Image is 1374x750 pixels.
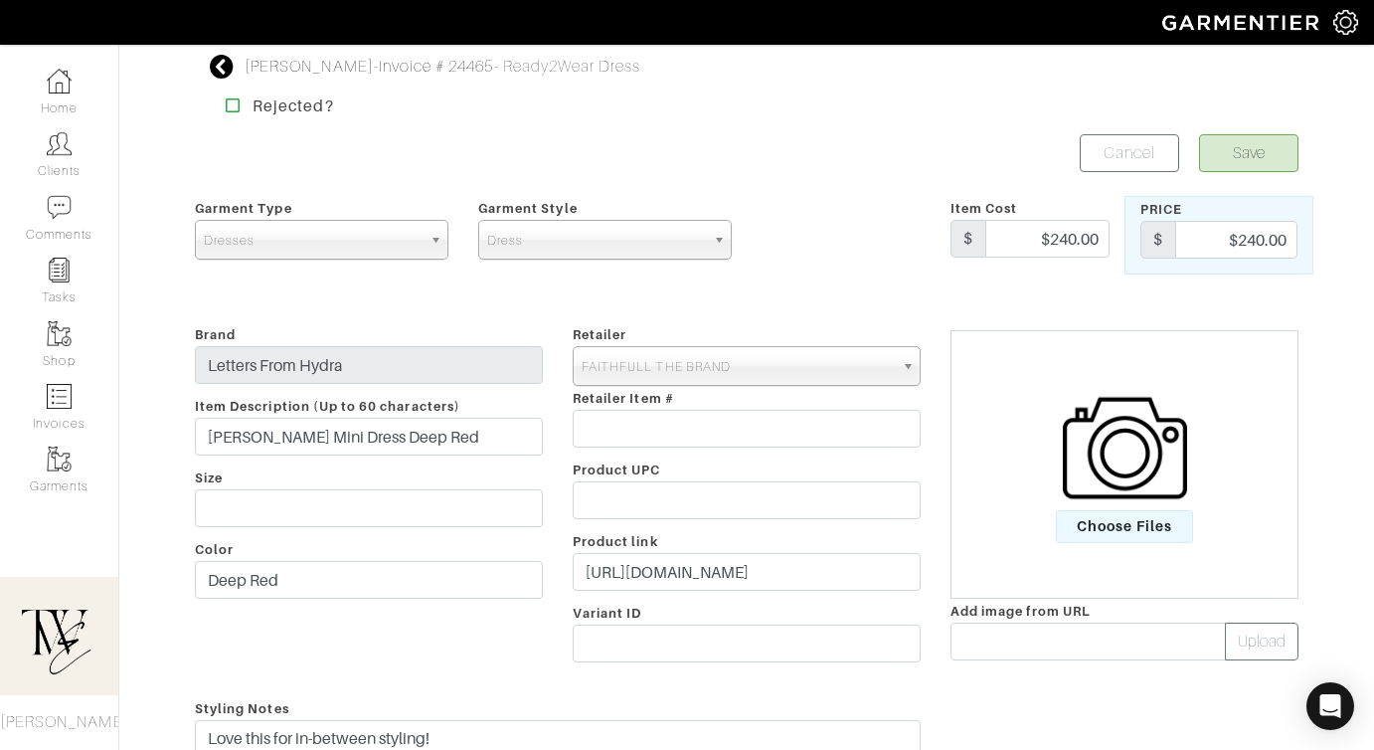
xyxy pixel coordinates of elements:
[204,221,422,261] span: Dresses
[47,195,72,220] img: comment-icon-a0a6a9ef722e966f86d9cbdc48e553b5cf19dbc54f86b18d962a5391bc8f6eb6.png
[950,201,1017,216] span: Item Cost
[950,604,1091,619] span: Add image from URL
[195,327,236,342] span: Brand
[487,221,705,261] span: Dress
[1056,510,1194,543] span: Choose Files
[47,69,72,94] img: dashboard-icon-dbcd8f5a0b271acd01030246c82b418ddd0df26cd7fceb0bd07c9910d44c42f6.png
[1140,221,1176,259] div: $
[47,258,72,282] img: reminder-icon-8004d30b9f0a5d33ae49ab947aed9ed385cf756f9e5892f1edd6e32f2345188e.png
[47,447,72,471] img: garments-icon-b7da505a4dc4fd61783c78ac3ca0ef83fa9d6f193b1c9dc38574b1d14d53ca28.png
[379,58,494,76] a: Invoice # 24465
[195,399,460,414] span: Item Description (Up to 60 characters)
[1225,623,1298,660] button: Upload
[1080,134,1179,172] a: Cancel
[1199,134,1298,172] button: Save
[195,542,234,557] span: Color
[582,347,894,387] span: FAITHFULL THE BRAND
[47,321,72,346] img: garments-icon-b7da505a4dc4fd61783c78ac3ca0ef83fa9d6f193b1c9dc38574b1d14d53ca28.png
[573,391,674,406] span: Retailer Item #
[1306,682,1354,730] div: Open Intercom Messenger
[245,55,640,79] div: - - Ready2Wear Dress
[573,606,642,621] span: Variant ID
[245,58,374,76] a: [PERSON_NAME]
[478,201,578,216] span: Garment Style
[195,694,289,723] span: Styling Notes
[47,131,72,156] img: clients-icon-6bae9207a08558b7cb47a8932f037763ab4055f8c8b6bfacd5dc20c3e0201464.png
[253,96,333,115] strong: Rejected?
[573,463,661,477] span: Product UPC
[1063,386,1187,510] img: camera-icon-fc4d3dba96d4bd47ec8a31cd2c90eca330c9151d3c012df1ec2579f4b5ff7bac.png
[47,384,72,409] img: orders-icon-0abe47150d42831381b5fb84f609e132dff9fe21cb692f30cb5eec754e2cba89.png
[1152,5,1333,40] img: garmentier-logo-header-white-b43fb05a5012e4ada735d5af1a66efaba907eab6374d6393d1fbf88cb4ef424d.png
[1333,10,1358,35] img: gear-icon-white-bd11855cb880d31180b6d7d6211b90ccbf57a29d726f0c71d8c61bd08dd39cc2.png
[573,534,658,549] span: Product link
[195,201,292,216] span: Garment Type
[573,327,626,342] span: Retailer
[1140,202,1182,217] span: Price
[195,470,223,485] span: Size
[950,220,986,258] div: $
